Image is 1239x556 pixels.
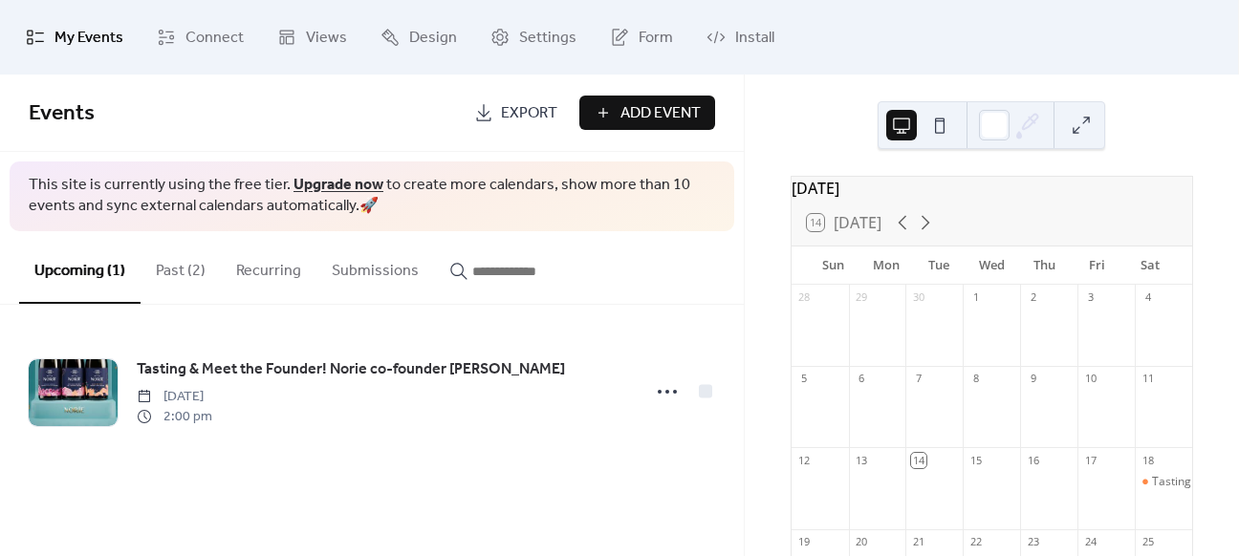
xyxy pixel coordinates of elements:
[221,231,316,302] button: Recurring
[1124,246,1177,285] div: Sat
[797,535,812,549] div: 19
[19,231,141,304] button: Upcoming (1)
[1083,453,1098,467] div: 17
[911,535,925,549] div: 21
[1026,535,1040,549] div: 23
[11,8,138,67] a: My Events
[316,231,434,302] button: Submissions
[1083,372,1098,386] div: 10
[859,246,912,285] div: Mon
[519,23,576,53] span: Settings
[263,8,361,67] a: Views
[620,102,701,125] span: Add Event
[409,23,457,53] span: Design
[911,372,925,386] div: 7
[855,290,869,305] div: 29
[596,8,687,67] a: Form
[855,535,869,549] div: 20
[137,358,565,381] span: Tasting & Meet the Founder! Norie co-founder [PERSON_NAME]
[1141,453,1155,467] div: 18
[1026,453,1040,467] div: 16
[142,8,258,67] a: Connect
[54,23,123,53] span: My Events
[911,453,925,467] div: 14
[792,177,1192,200] div: [DATE]
[855,372,869,386] div: 6
[797,290,812,305] div: 28
[968,453,983,467] div: 15
[1083,290,1098,305] div: 3
[366,8,471,67] a: Design
[692,8,789,67] a: Install
[137,357,565,382] a: Tasting & Meet the Founder! Norie co-founder [PERSON_NAME]
[1141,372,1155,386] div: 11
[966,246,1018,285] div: Wed
[911,290,925,305] div: 30
[141,231,221,302] button: Past (2)
[855,453,869,467] div: 13
[460,96,572,130] a: Export
[968,290,983,305] div: 1
[185,23,244,53] span: Connect
[137,407,212,427] span: 2:00 pm
[1018,246,1071,285] div: Thu
[476,8,591,67] a: Settings
[639,23,673,53] span: Form
[29,175,715,218] span: This site is currently using the free tier. to create more calendars, show more than 10 events an...
[912,246,965,285] div: Tue
[501,102,557,125] span: Export
[1141,290,1155,305] div: 4
[968,535,983,549] div: 22
[797,372,812,386] div: 5
[968,372,983,386] div: 8
[797,453,812,467] div: 12
[1141,535,1155,549] div: 25
[1071,246,1123,285] div: Fri
[1026,372,1040,386] div: 9
[1135,474,1192,490] div: Tasting & Meet the Founder! Norie co-founder Wagner Vargas
[579,96,715,130] button: Add Event
[807,246,859,285] div: Sun
[1083,535,1098,549] div: 24
[293,170,383,200] a: Upgrade now
[29,93,95,135] span: Events
[1026,290,1040,305] div: 2
[137,387,212,407] span: [DATE]
[735,23,774,53] span: Install
[306,23,347,53] span: Views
